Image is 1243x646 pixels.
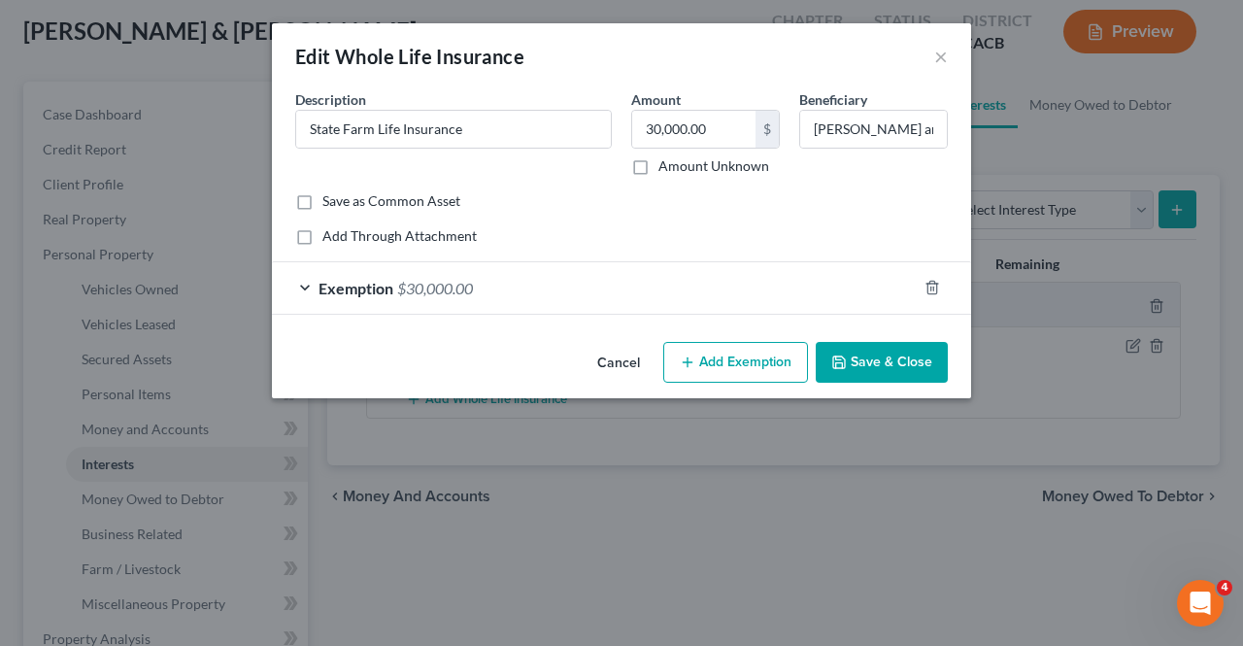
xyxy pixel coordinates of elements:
[800,111,947,148] input: --
[663,342,808,383] button: Add Exemption
[582,344,655,383] button: Cancel
[319,279,393,297] span: Exemption
[295,43,524,70] div: Edit Whole Life Insurance
[322,191,460,211] label: Save as Common Asset
[816,342,948,383] button: Save & Close
[632,111,756,148] input: 0.00
[1217,580,1232,595] span: 4
[296,111,611,148] input: Describe...
[934,45,948,68] button: ×
[295,91,366,108] span: Description
[397,279,473,297] span: $30,000.00
[799,89,867,110] label: Beneficiary
[658,156,769,176] label: Amount Unknown
[1177,580,1224,627] iframe: Intercom live chat
[631,89,681,110] label: Amount
[756,111,779,148] div: $
[322,226,477,246] label: Add Through Attachment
